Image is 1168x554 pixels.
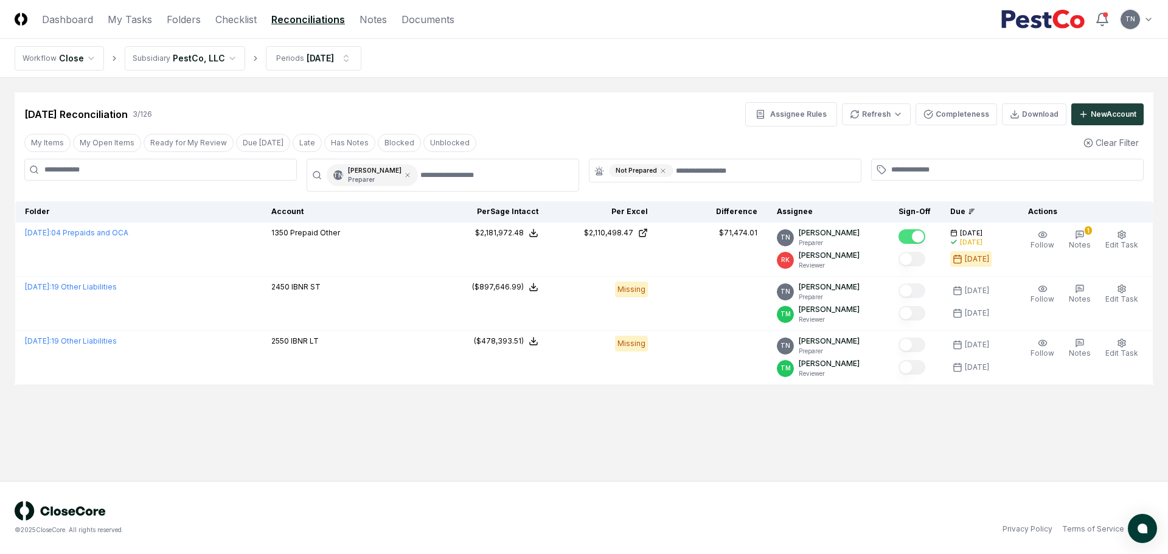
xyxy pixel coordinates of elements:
[25,228,128,237] a: [DATE]:04 Prepaids and OCA
[1103,336,1141,361] button: Edit Task
[1125,15,1135,24] span: TN
[889,201,940,223] th: Sign-Off
[25,282,117,291] a: [DATE]:19 Other Liabilities
[1103,282,1141,307] button: Edit Task
[1002,103,1066,125] button: Download
[1031,240,1054,249] span: Follow
[799,293,860,302] p: Preparer
[584,227,633,238] div: $2,110,498.47
[167,12,201,27] a: Folders
[472,282,524,293] div: ($897,646.99)
[615,336,648,351] div: Missing
[781,255,790,265] span: RK
[133,53,170,64] div: Subsidiary
[960,229,982,238] span: [DATE]
[799,369,860,378] p: Reviewer
[1119,9,1141,30] button: TN
[842,103,911,125] button: Refresh
[1069,348,1091,358] span: Notes
[144,134,234,152] button: Ready for My Review
[1128,514,1157,543] button: atlas-launcher
[899,338,925,352] button: Mark complete
[472,282,538,293] button: ($897,646.99)
[799,336,860,347] p: [PERSON_NAME]
[1031,348,1054,358] span: Follow
[799,347,860,356] p: Preparer
[133,109,152,120] div: 3 / 126
[25,336,51,345] span: [DATE] :
[899,306,925,320] button: Mark complete
[25,228,51,237] span: [DATE] :
[799,304,860,315] p: [PERSON_NAME]
[42,12,93,27] a: Dashboard
[799,315,860,324] p: Reviewer
[799,261,860,270] p: Reviewer
[1018,206,1144,217] div: Actions
[25,336,117,345] a: [DATE]:19 Other Liabilities
[965,308,989,319] div: [DATE]
[1105,240,1138,249] span: Edit Task
[1028,336,1057,361] button: Follow
[360,12,387,27] a: Notes
[1069,240,1091,249] span: Notes
[1079,131,1144,154] button: Clear Filter
[1062,524,1124,535] a: Terms of Service
[348,175,401,184] p: Preparer
[965,254,989,265] div: [DATE]
[236,134,290,152] button: Due Today
[266,46,361,71] button: Periods[DATE]
[899,283,925,298] button: Mark complete
[271,206,429,217] div: Account
[215,12,257,27] a: Checklist
[899,229,925,244] button: Mark complete
[780,287,790,296] span: TN
[1028,227,1057,253] button: Follow
[348,166,401,184] div: [PERSON_NAME]
[1103,227,1141,253] button: Edit Task
[24,134,71,152] button: My Items
[719,227,757,238] div: $71,474.01
[799,358,860,369] p: [PERSON_NAME]
[276,53,304,64] div: Periods
[108,12,152,27] a: My Tasks
[401,12,454,27] a: Documents
[1105,294,1138,303] span: Edit Task
[290,228,340,237] span: Prepaid Other
[378,134,421,152] button: Blocked
[658,201,767,223] th: Difference
[15,46,361,71] nav: breadcrumb
[780,364,791,373] span: TM
[767,201,889,223] th: Assignee
[780,341,790,350] span: TN
[1001,10,1085,29] img: PestCo logo
[15,501,106,521] img: logo
[1071,103,1144,125] button: NewAccount
[799,238,860,248] p: Preparer
[965,362,989,373] div: [DATE]
[1069,294,1091,303] span: Notes
[950,206,999,217] div: Due
[291,282,321,291] span: IBNR ST
[271,282,290,291] span: 2450
[1003,524,1052,535] a: Privacy Policy
[15,525,584,535] div: © 2025 CloseCore. All rights reserved.
[423,134,476,152] button: Unblocked
[1028,282,1057,307] button: Follow
[780,233,790,242] span: TN
[293,134,322,152] button: Late
[548,201,658,223] th: Per Excel
[899,360,925,375] button: Mark complete
[324,134,375,152] button: Has Notes
[799,250,860,261] p: [PERSON_NAME]
[1091,109,1136,120] div: New Account
[1031,294,1054,303] span: Follow
[780,310,791,319] span: TM
[1066,227,1093,253] button: 1Notes
[15,13,27,26] img: Logo
[558,227,648,238] a: $2,110,498.47
[271,12,345,27] a: Reconciliations
[1066,282,1093,307] button: Notes
[965,339,989,350] div: [DATE]
[15,201,262,223] th: Folder
[609,164,673,177] div: Not Prepared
